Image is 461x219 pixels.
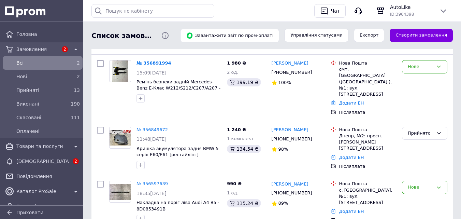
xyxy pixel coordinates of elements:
[136,136,167,142] span: 11:48[DATE]
[227,136,254,141] span: 1 комплект
[227,181,242,186] span: 990 ₴
[16,173,80,180] span: Повідомлення
[314,4,346,18] button: Чат
[408,63,433,70] div: Нове
[339,181,397,187] div: Нова Пошта
[109,127,131,149] a: Фото товару
[62,46,68,52] span: 2
[339,60,397,66] div: Нова Пошта
[110,130,131,146] img: Фото товару
[354,29,385,42] button: Експорт
[16,100,66,107] span: Виконані
[339,133,397,152] div: Днепр, №2: просп. [PERSON_NAME][STREET_ADDRESS]
[408,130,433,137] div: Прийнято
[16,46,58,53] span: Замовлення
[390,12,414,17] span: ID: 3964398
[16,158,69,165] span: [DEMOGRAPHIC_DATA]
[285,29,348,42] button: Управління статусами
[272,181,308,188] a: [PERSON_NAME]
[339,127,397,133] div: Нова Пошта
[278,147,288,152] span: 98%
[77,60,80,66] span: 2
[330,6,341,16] div: Чат
[278,80,291,85] span: 100%
[16,143,69,150] span: Товари та послуги
[136,60,171,66] a: № 356891994
[390,29,453,42] a: Створити замовлення
[16,87,66,94] span: Прийняті
[112,60,128,82] img: Фото товару
[109,181,131,203] a: Фото товару
[16,114,66,121] span: Скасовані
[16,188,69,195] span: Каталог ProSale
[74,87,80,93] span: 13
[227,145,261,153] div: 134.54 ₴
[73,158,79,164] span: 2
[270,135,314,143] div: [PHONE_NUMBER]
[77,74,80,79] span: 2
[16,128,80,135] span: Оплачені
[339,66,397,97] div: смт. [GEOGRAPHIC_DATA] ([GEOGRAPHIC_DATA].), №1: вул. [STREET_ADDRESS]
[272,60,308,67] a: [PERSON_NAME]
[16,31,80,38] span: Головна
[339,209,364,214] a: Додати ЕН
[227,127,246,132] span: 1 240 ₴
[390,4,434,11] span: AutoLike
[16,203,80,210] span: Покупці
[339,109,397,115] div: Післяплата
[91,4,214,18] input: Пошук по кабінету
[71,101,80,107] span: 190
[339,100,364,106] a: Додати ЕН
[278,201,288,206] span: 89%
[136,191,167,196] span: 18:35[DATE]
[109,60,131,82] a: Фото товару
[110,184,131,200] img: Фото товару
[71,115,80,120] span: 111
[227,70,238,75] span: 2 од.
[136,200,219,211] a: Накладка на поріг ліва Audi A4 B5 - 8D0853491B
[16,59,66,66] span: Всi
[408,184,433,191] div: Нове
[91,31,156,41] span: Список замовлень
[227,190,238,195] span: 1 од.
[339,187,397,206] div: с. [GEOGRAPHIC_DATA], №1: вул. [STREET_ADDRESS]
[227,60,246,66] span: 1 980 ₴
[136,127,168,132] a: № 356849672
[227,78,261,86] div: 199.19 ₴
[339,163,397,169] div: Післяплата
[270,68,314,77] div: [PHONE_NUMBER]
[272,127,308,133] a: [PERSON_NAME]
[136,146,219,164] a: Кришка акумулятора задня BMW 5 серія E60/E61 [рестайлінг] - 51717896625
[136,79,220,97] a: Ремінь безпеки задній Mercedes-Benz E-Клас W212/S212/C207/A207 - A21286095859C94
[136,70,167,76] span: 15:09[DATE]
[227,199,261,207] div: 115.24 ₴
[180,29,279,42] button: Завантажити звіт по пром-оплаті
[16,210,43,215] span: Приховати
[136,181,168,186] a: № 356597639
[16,73,66,80] span: Нові
[339,155,364,160] a: Додати ЕН
[270,189,314,197] div: [PHONE_NUMBER]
